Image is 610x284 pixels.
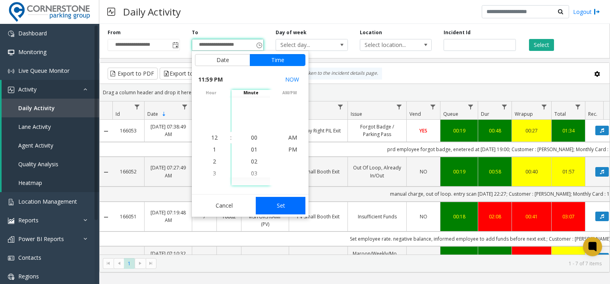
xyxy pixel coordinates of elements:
a: [DATE] 07:27:49 AM [149,164,187,179]
img: 'icon' [8,68,14,74]
button: Time tab [250,54,305,66]
button: Select now [282,72,302,87]
a: Collapse Details [100,128,112,134]
label: Location [360,29,382,36]
a: Forgot Badge / Parking Pass [353,123,402,138]
span: Id [116,111,120,117]
button: Select [529,39,554,51]
span: Select location... [360,39,417,51]
span: YES [419,127,427,134]
a: 00:48 [483,127,507,134]
img: 'icon' [8,218,14,224]
a: EAST RAMP [246,254,284,261]
a: Activity [2,80,99,99]
span: Select day... [276,39,333,51]
kendo-pager-info: 1 - 7 of 7 items [161,260,602,267]
span: Heatmap [18,179,42,187]
div: 02:08 [483,213,507,220]
span: Location Management [18,198,77,205]
span: 00 [251,134,257,141]
img: 'icon' [8,274,14,280]
button: Cancel [195,197,253,214]
a: [DATE] 07:38:49 AM [149,123,187,138]
a: Id Filter Menu [132,101,143,112]
span: Date [147,111,158,117]
a: Issue Filter Menu [394,101,405,112]
img: 'icon' [8,87,14,93]
img: pageIcon [107,2,115,21]
a: Quality Analysis [2,155,99,173]
span: 1 [213,146,216,153]
span: 11:59 PM [198,74,223,85]
a: 03:07 [556,213,580,220]
label: Day of week [276,29,307,36]
a: Heatmap [2,173,99,192]
label: Incident Id [444,29,471,36]
span: Issue [351,111,362,117]
div: 00:18 [445,213,473,220]
a: Agent Activity [2,136,99,155]
a: 00:14 [445,254,473,261]
a: Date Filter Menu [180,101,190,112]
a: 00:58 [483,168,507,175]
a: East Ramp Left Exit [294,254,343,261]
a: Logout [573,8,600,16]
span: AM/PM [270,90,309,96]
div: 00:19 [445,127,473,134]
a: 166050 [117,254,139,261]
span: AM [288,134,297,141]
a: NO [411,254,435,261]
img: logout [594,8,600,16]
span: Power BI Reports [18,235,64,243]
a: YES [411,127,435,134]
span: NO [420,168,427,175]
a: Queue Filter Menu [465,101,476,112]
a: Wrapup Filter Menu [539,101,550,112]
span: Agent Activity [18,142,53,149]
a: 00:19 [445,168,473,175]
span: Monitoring [18,48,46,56]
span: Lane Activity [18,123,51,130]
span: Queue [443,111,458,117]
button: Export to Excel [160,68,212,80]
div: 01:34 [556,127,580,134]
span: Contacts [18,254,41,261]
a: PV Small Booth Exit [294,213,343,220]
h3: Daily Activity [119,2,185,21]
a: 00:41 [517,213,546,220]
a: 00:27 [517,127,546,134]
button: Export to PDF [108,68,158,80]
a: 166053 [117,127,139,134]
span: Toggle popup [171,39,180,51]
span: Sortable [161,111,167,117]
a: 02:27 [556,254,580,261]
a: 166051 [117,213,139,220]
button: Date tab [195,54,250,66]
a: 00:40 [517,168,546,175]
a: Daily Activity [2,99,99,117]
span: 3 [213,169,216,177]
span: minute [232,90,270,96]
span: 02 [251,158,257,165]
div: Data table [100,101,610,254]
span: Toggle popup [255,39,263,51]
a: 166052 [117,168,139,175]
span: Dashboard [18,29,47,37]
a: 00:49 [517,254,546,261]
span: 03 [251,169,257,177]
a: Total Filter Menu [573,101,583,112]
img: 'icon' [8,236,14,243]
img: 'icon' [8,255,14,261]
label: To [192,29,198,36]
a: Insufficient Funds [353,213,402,220]
a: 01:24 [483,254,507,261]
span: NO [420,213,427,220]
